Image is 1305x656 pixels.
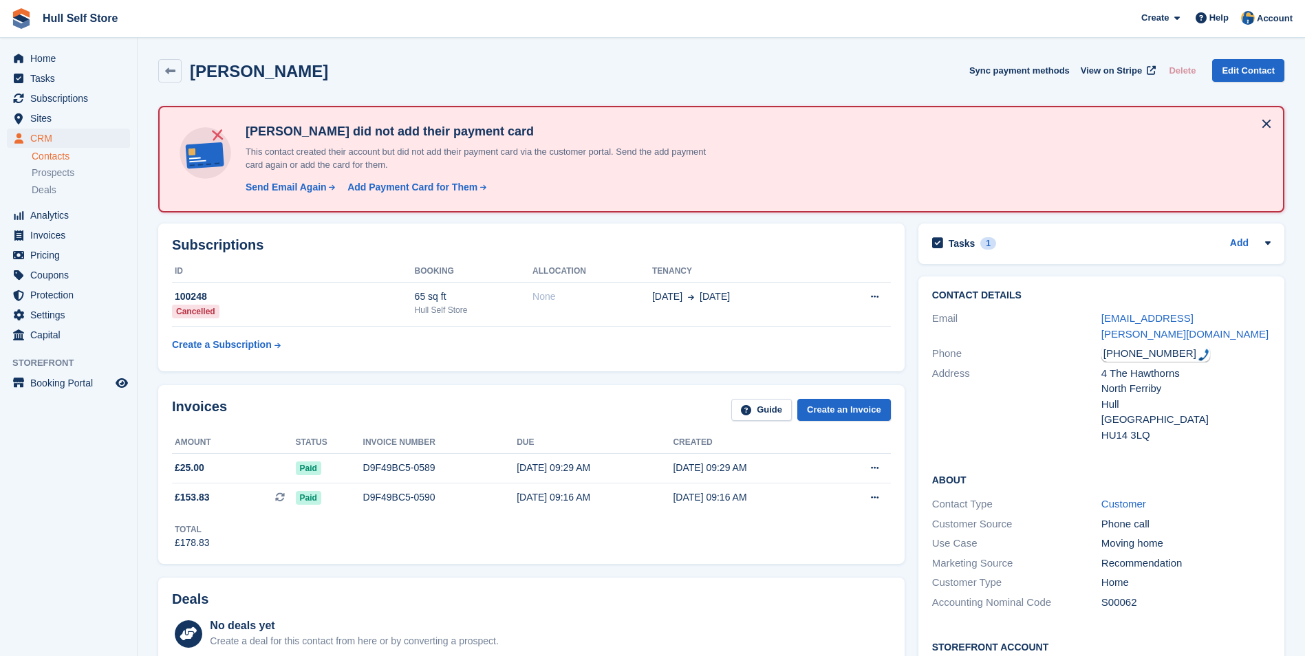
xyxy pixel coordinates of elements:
a: [EMAIL_ADDRESS][PERSON_NAME][DOMAIN_NAME] [1101,312,1269,340]
span: [DATE] [700,289,730,304]
span: Help [1209,11,1229,25]
div: HU14 3LQ [1101,428,1271,444]
div: Home [1101,575,1271,591]
a: Add [1230,236,1249,252]
span: Home [30,49,113,68]
a: menu [7,206,130,225]
div: Send Email Again [246,180,327,195]
div: Accounting Nominal Code [932,595,1101,611]
h2: [PERSON_NAME] [190,62,328,80]
h2: Storefront Account [932,639,1271,653]
a: Create a Subscription [172,332,281,358]
a: menu [7,226,130,245]
img: hfpfyWBK5wQHBAGPgDf9c6qAYOxxMAAAAASUVORK5CYII= [1198,349,1209,361]
div: Customer Type [932,575,1101,591]
h2: Tasks [949,237,975,250]
a: menu [7,109,130,128]
a: Deals [32,183,130,197]
div: Address [932,366,1101,444]
a: Customer [1101,498,1146,510]
div: Hull Self Store [415,304,533,316]
a: Prospects [32,166,130,180]
div: Add Payment Card for Them [347,180,477,195]
span: View on Stripe [1081,64,1142,78]
div: [DATE] 09:29 AM [517,461,673,475]
span: Account [1257,12,1293,25]
span: Paid [296,491,321,505]
a: menu [7,69,130,88]
a: View on Stripe [1075,59,1158,82]
a: menu [7,49,130,68]
span: Settings [30,305,113,325]
a: Edit Contact [1212,59,1284,82]
div: Email [932,311,1101,342]
th: Created [673,432,829,454]
span: Capital [30,325,113,345]
img: Hull Self Store [1241,11,1255,25]
div: Create a Subscription [172,338,272,352]
th: Invoice number [363,432,517,454]
h2: Subscriptions [172,237,891,253]
span: £25.00 [175,461,204,475]
div: Phone [932,346,1101,362]
a: menu [7,89,130,108]
span: Pricing [30,245,113,265]
a: Add Payment Card for Them [342,180,488,195]
a: Contacts [32,150,130,163]
div: Hull [1101,397,1271,413]
span: Booking Portal [30,373,113,393]
span: £153.83 [175,490,210,505]
span: Tasks [30,69,113,88]
div: Moving home [1101,536,1271,551]
div: North Ferriby [1101,381,1271,397]
span: Subscriptions [30,89,113,108]
a: menu [7,265,130,285]
th: Status [296,432,363,454]
th: Amount [172,432,296,454]
div: Customer Source [932,516,1101,532]
h4: [PERSON_NAME] did not add their payment card [240,124,722,140]
th: Allocation [532,261,652,283]
div: [GEOGRAPHIC_DATA] [1101,412,1271,428]
img: no-card-linked-e7822e413c904bf8b177c4d89f31251c4716f9871600ec3ca5bfc59e148c83f4.svg [176,124,235,182]
button: Sync payment methods [969,59,1070,82]
span: Storefront [12,356,137,370]
span: Prospects [32,166,74,179]
span: Sites [30,109,113,128]
span: Invoices [30,226,113,245]
div: Create a deal for this contact from here or by converting a prospect. [210,634,498,648]
th: Due [517,432,673,454]
span: CRM [30,129,113,148]
div: [DATE] 09:16 AM [673,490,829,505]
div: [DATE] 09:16 AM [517,490,673,505]
th: Tenancy [652,261,826,283]
a: menu [7,285,130,305]
span: Paid [296,461,321,475]
div: No deals yet [210,617,498,634]
div: 100248 [172,289,415,304]
button: Delete [1163,59,1201,82]
div: Marketing Source [932,556,1101,571]
div: Call: +447850231741 [1101,346,1210,362]
div: S00062 [1101,595,1271,611]
div: 4 The Hawthorns [1101,366,1271,382]
a: Guide [731,399,792,422]
a: Preview store [114,375,130,391]
th: ID [172,261,415,283]
span: Coupons [30,265,113,285]
h2: Deals [172,591,208,607]
div: Contact Type [932,496,1101,512]
div: None [532,289,652,304]
span: Deals [32,184,56,197]
div: 1 [980,237,996,250]
div: D9F49BC5-0589 [363,461,517,475]
div: D9F49BC5-0590 [363,490,517,505]
div: Use Case [932,536,1101,551]
span: Analytics [30,206,113,225]
div: Recommendation [1101,556,1271,571]
h2: About [932,472,1271,486]
div: £178.83 [175,536,210,550]
span: Create [1141,11,1169,25]
h2: Invoices [172,399,227,422]
a: menu [7,245,130,265]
